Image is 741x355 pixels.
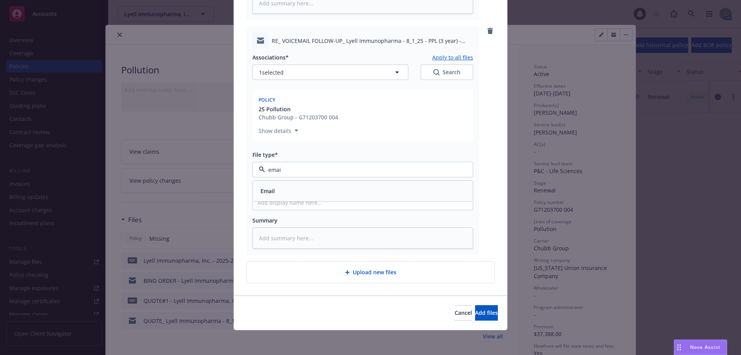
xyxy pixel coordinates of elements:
span: Add files [475,309,498,316]
span: Nova Assist [690,344,721,350]
div: Upload new files [246,261,495,283]
span: Upload new files [353,268,396,276]
button: Add files [475,305,498,321]
button: Cancel [455,305,472,321]
div: Drag to move [674,340,684,355]
button: Nova Assist [674,340,727,355]
span: Cancel [455,309,472,316]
